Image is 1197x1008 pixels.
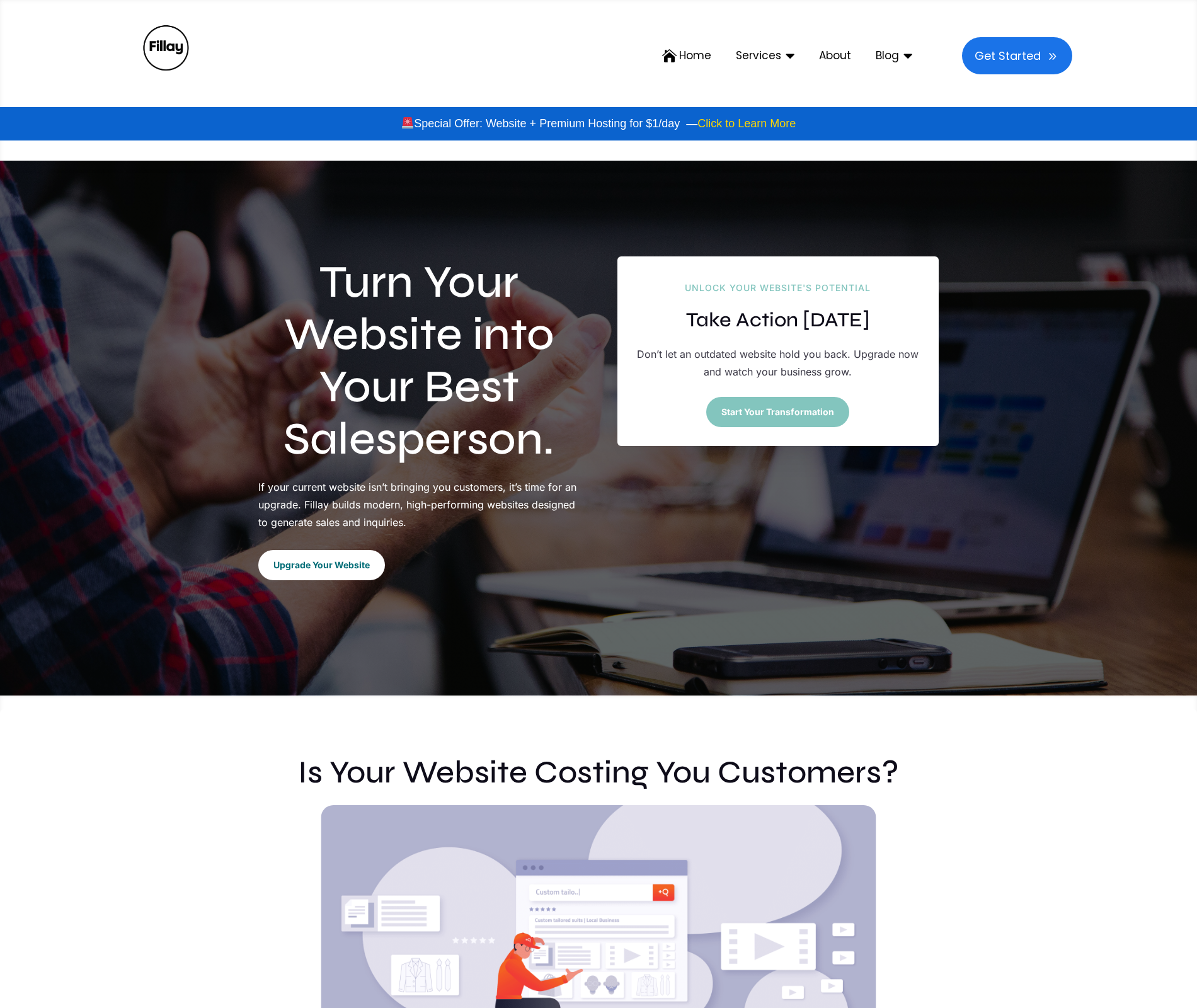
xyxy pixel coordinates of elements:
h4: Unlock Your Website's Potential [636,282,920,301]
a:  Icon FontBlog [869,42,919,69]
span:  Icon Font [662,49,680,63]
a:  Icon FontServices [730,42,801,69]
span: Services [736,50,781,61]
span: Get Started [975,50,1041,62]
a: Click to Learn More [697,117,796,136]
span: Blog [876,50,899,61]
p: Don’t let an outdated website hold you back. Upgrade now and watch your business grow. [636,345,920,381]
a: 9 Icon FontGet Started [962,37,1072,74]
span: Home [679,50,711,61]
span:  Icon Font [899,49,912,63]
span:  Icon Font [781,49,794,63]
h2: Turn Your Website into Your Best Salesperson. [258,256,580,471]
h3: Take Action [DATE] [636,307,920,340]
a:  Icon FontHome [656,42,718,69]
span: 9 Icon Font [1041,49,1060,63]
a: Start Your Transformation [706,397,849,427]
a: About [813,44,857,67]
img: 🚨 [402,117,413,129]
a: Upgrade Your Website [258,550,385,580]
span: If your current website isn’t bringing you customers, it’s time for an upgrade. Fillay builds mod... [258,481,576,529]
h2: Is Your Website Costing You Customers? [38,753,1159,798]
span: About [819,50,851,61]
